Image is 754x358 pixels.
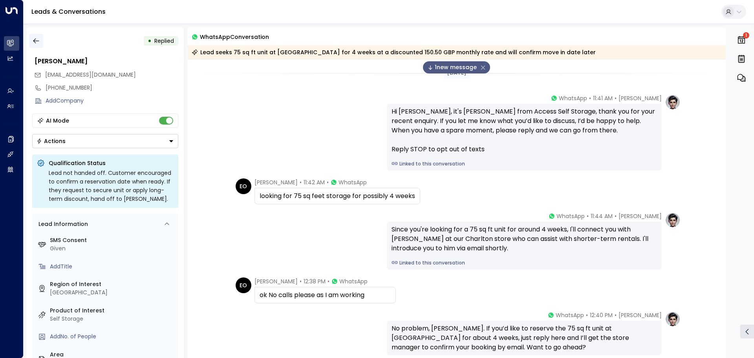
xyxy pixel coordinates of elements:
span: WhatsApp Conversation [200,32,269,41]
div: Actions [37,138,66,145]
div: AddNo. of People [50,332,175,341]
div: • [148,34,152,48]
div: EO [236,277,251,293]
button: Actions [32,134,178,148]
span: [EMAIL_ADDRESS][DOMAIN_NAME] [45,71,136,79]
div: Lead not handed off. Customer encouraged to confirm a reservation date when ready. If they reques... [49,169,174,203]
span: • [300,178,302,186]
span: [PERSON_NAME] [619,94,662,102]
span: • [327,178,329,186]
span: Replied [154,37,174,45]
div: Lead Information [36,220,88,228]
div: Given [50,244,175,253]
div: Button group with a nested menu [32,134,178,148]
span: • [328,277,329,285]
button: 1 [735,31,748,49]
div: Hi [PERSON_NAME], it's [PERSON_NAME] from Access Self Storage, thank you for your recent enquiry.... [392,107,657,154]
label: Region of Interest [50,280,175,288]
div: [GEOGRAPHIC_DATA] [50,288,175,297]
a: Linked to this conversation [392,259,657,266]
div: 1new message [423,61,490,73]
p: Qualification Status [49,159,174,167]
div: EO [236,178,251,194]
span: • [615,212,617,220]
span: 11:41 AM [593,94,613,102]
div: AI Mode [46,117,69,125]
div: No problem, [PERSON_NAME]. If you’d like to reserve the 75 sq ft unit at [GEOGRAPHIC_DATA] for ab... [392,324,657,352]
div: AddTitle [50,263,175,271]
span: WhatsApp [556,212,585,220]
span: [PERSON_NAME] [619,212,662,220]
div: looking for 75 sq feet storage for possibly 4 weeks [260,191,415,201]
div: [PHONE_NUMBER] [46,84,178,92]
span: 1 new message [428,63,477,72]
label: SMS Consent [50,236,175,244]
img: profile-logo.png [665,94,681,110]
span: [PERSON_NAME] [254,178,298,186]
img: profile-logo.png [665,212,681,228]
span: • [615,311,617,319]
span: • [300,277,302,285]
img: profile-logo.png [665,311,681,327]
div: AddCompany [46,97,178,105]
span: • [587,212,589,220]
span: 11:44 AM [591,212,613,220]
a: Linked to this conversation [392,160,657,167]
span: [PERSON_NAME] [619,311,662,319]
div: Since you're looking for a 75 sq ft unit for around 4 weeks, I'll connect you with [PERSON_NAME] ... [392,225,657,253]
span: • [586,311,588,319]
span: 12:38 PM [304,277,326,285]
span: 12:40 PM [590,311,613,319]
span: 1 [743,32,749,39]
span: WhatsApp [339,178,367,186]
label: Product of Interest [50,307,175,315]
span: WhatsApp [556,311,584,319]
span: 11:42 AM [304,178,325,186]
a: Leads & Conversations [31,7,106,16]
span: WhatsApp [559,94,587,102]
div: [PERSON_NAME] [35,57,178,66]
span: • [615,94,617,102]
div: Self Storage [50,315,175,323]
span: eodonnell38@gmail.com [45,71,136,79]
span: [PERSON_NAME] [254,277,298,285]
span: • [589,94,591,102]
div: ok No calls please as I am working [260,290,391,300]
div: Lead seeks 75 sq ft unit at [GEOGRAPHIC_DATA] for 4 weeks at a discounted 150.50 GBP monthly rate... [192,48,596,56]
span: WhatsApp [339,277,368,285]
